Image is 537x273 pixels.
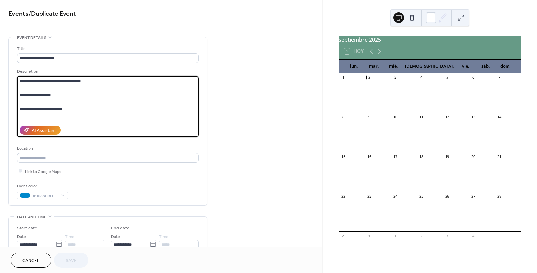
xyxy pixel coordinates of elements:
[17,145,197,152] div: Location
[17,68,197,75] div: Description
[496,60,515,73] div: dom.
[497,233,502,238] div: 5
[471,154,476,159] div: 20
[384,60,404,73] div: mié.
[364,60,384,73] div: mar.
[367,115,372,120] div: 9
[367,75,372,80] div: 2
[341,233,346,238] div: 29
[341,194,346,199] div: 22
[29,7,76,20] span: / Duplicate Event
[111,233,120,240] span: Date
[17,225,37,232] div: Start date
[497,154,502,159] div: 21
[32,127,56,134] div: AI Assistant
[419,154,424,159] div: 18
[8,7,29,20] a: Events
[471,115,476,120] div: 13
[367,194,372,199] div: 23
[159,233,168,240] span: Time
[419,233,424,238] div: 2
[341,75,346,80] div: 1
[25,168,61,175] span: Link to Google Maps
[471,194,476,199] div: 27
[17,214,46,221] span: Date and time
[393,233,398,238] div: 1
[11,253,51,268] button: Cancel
[339,36,521,44] div: septiembre 2025
[17,45,197,52] div: Title
[471,75,476,80] div: 6
[393,194,398,199] div: 24
[65,233,74,240] span: Time
[344,60,364,73] div: lun.
[367,154,372,159] div: 16
[445,115,450,120] div: 12
[419,75,424,80] div: 4
[456,60,476,73] div: vie.
[17,233,26,240] span: Date
[393,154,398,159] div: 17
[497,194,502,199] div: 28
[471,233,476,238] div: 4
[445,75,450,80] div: 5
[341,154,346,159] div: 15
[445,154,450,159] div: 19
[17,183,67,190] div: Event color
[393,75,398,80] div: 3
[33,192,57,199] span: #0088CBFF
[497,75,502,80] div: 7
[341,115,346,120] div: 8
[393,115,398,120] div: 10
[22,257,40,264] span: Cancel
[367,233,372,238] div: 30
[497,115,502,120] div: 14
[445,194,450,199] div: 26
[111,225,130,232] div: End date
[17,34,46,41] span: Event details
[419,115,424,120] div: 11
[419,194,424,199] div: 25
[403,60,456,73] div: [DEMOGRAPHIC_DATA].
[445,233,450,238] div: 3
[476,60,496,73] div: sáb.
[20,126,61,135] button: AI Assistant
